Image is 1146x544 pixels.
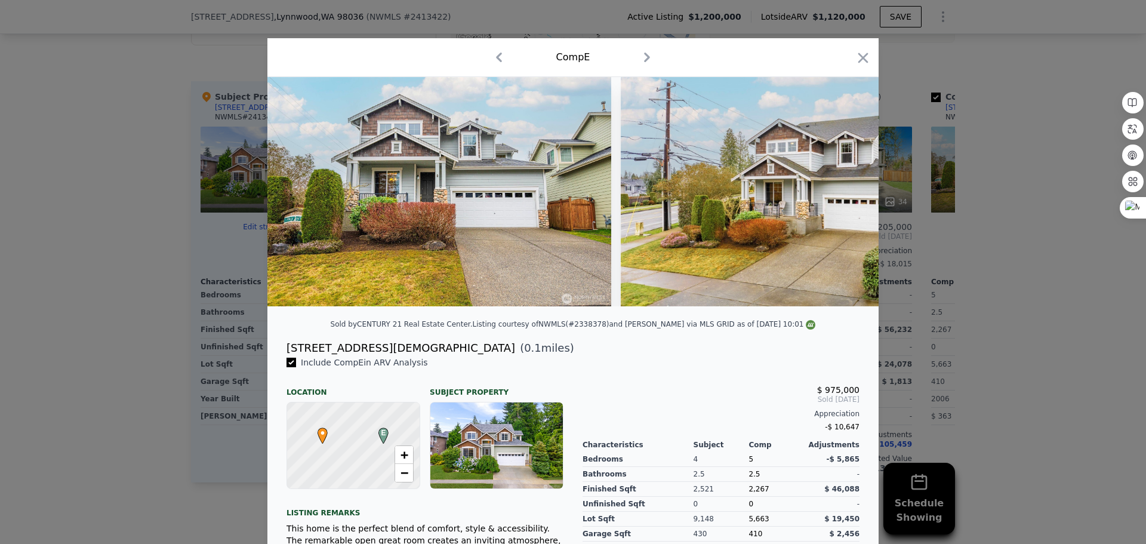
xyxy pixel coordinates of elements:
[296,358,433,367] span: Include Comp E in ARV Analysis
[694,440,749,450] div: Subject
[825,423,860,431] span: -$ 10,647
[694,527,749,542] div: 430
[267,77,611,306] img: Property Img
[748,485,769,493] span: 2,267
[401,447,408,462] span: +
[694,482,749,497] div: 2,521
[804,440,860,450] div: Adjustments
[748,500,753,508] span: 0
[748,515,769,523] span: 5,663
[824,485,860,493] span: $ 46,088
[286,499,563,518] div: Listing remarks
[583,497,694,512] div: Unfinished Sqft
[401,465,408,480] span: −
[806,320,815,330] img: NWMLS Logo
[830,530,860,538] span: $ 2,456
[315,424,331,442] span: •
[375,428,392,438] span: E
[748,467,804,482] div: 2.5
[286,378,420,397] div: Location
[583,512,694,527] div: Lot Sqft
[286,340,515,356] div: [STREET_ADDRESS][DEMOGRAPHIC_DATA]
[694,512,749,527] div: 9,148
[583,467,694,482] div: Bathrooms
[472,320,815,328] div: Listing courtesy of NWMLS (#2338378) and [PERSON_NAME] via MLS GRID as of [DATE] 10:01
[583,482,694,497] div: Finished Sqft
[556,50,590,64] div: Comp E
[804,467,860,482] div: -
[748,440,804,450] div: Comp
[375,428,383,435] div: E
[583,395,860,404] span: Sold [DATE]
[694,452,749,467] div: 4
[524,342,541,354] span: 0.1
[621,77,1029,306] img: Property Img
[430,378,563,397] div: Subject Property
[748,530,762,538] span: 410
[694,467,749,482] div: 2.5
[395,446,413,464] a: Zoom in
[583,440,694,450] div: Characteristics
[804,497,860,512] div: -
[827,455,860,463] span: -$ 5,865
[824,515,860,523] span: $ 19,450
[583,452,694,467] div: Bedrooms
[748,455,753,463] span: 5
[817,385,860,395] span: $ 975,000
[315,428,322,435] div: •
[331,320,473,328] div: Sold by CENTURY 21 Real Estate Center .
[515,340,574,356] span: ( miles)
[583,527,694,542] div: Garage Sqft
[583,409,860,419] div: Appreciation
[395,464,413,482] a: Zoom out
[694,497,749,512] div: 0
